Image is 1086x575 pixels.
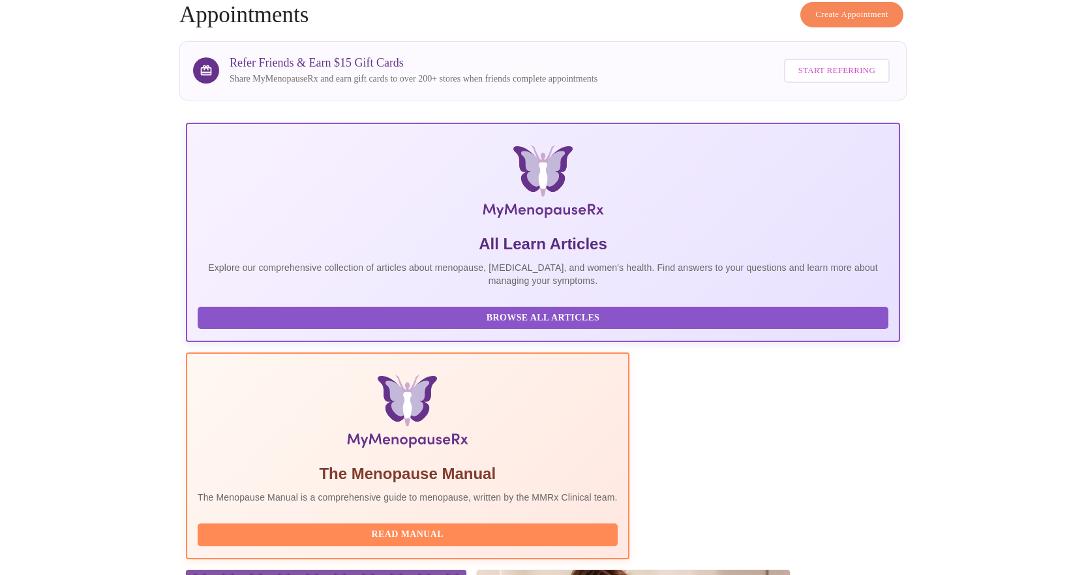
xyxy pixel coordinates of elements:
p: Share MyMenopauseRx and earn gift cards to over 200+ stores when friends complete appointments [230,72,597,85]
span: Read Manual [211,527,605,543]
p: Explore our comprehensive collection of articles about menopause, [MEDICAL_DATA], and women's hea... [198,261,888,287]
a: Browse All Articles [198,311,892,322]
span: Browse All Articles [211,310,875,326]
button: Read Manual [198,523,618,546]
img: Menopause Manual [264,375,551,453]
h3: Refer Friends & Earn $15 Gift Cards [230,56,597,70]
a: Read Manual [198,528,621,539]
h4: Appointments [179,2,907,28]
button: Create Appointment [800,2,903,27]
span: Start Referring [798,63,875,78]
button: Browse All Articles [198,307,888,330]
span: Create Appointment [815,7,888,22]
h5: The Menopause Manual [198,463,618,484]
button: Start Referring [784,59,890,83]
h5: All Learn Articles [198,234,888,255]
p: The Menopause Manual is a comprehensive guide to menopause, written by the MMRx Clinical team. [198,491,618,504]
a: Start Referring [781,52,893,89]
img: MyMenopauseRx Logo [305,145,781,223]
